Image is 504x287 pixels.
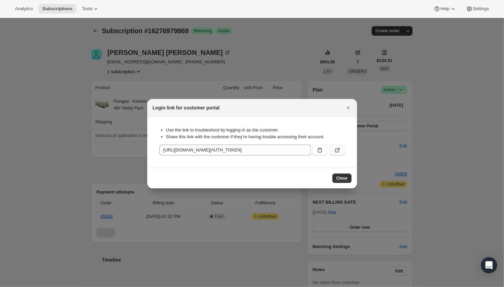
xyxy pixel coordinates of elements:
[153,104,220,111] h2: Login link for customer portal
[38,4,76,14] button: Subscriptions
[78,4,103,14] button: Tools
[82,6,92,12] span: Tools
[344,103,353,112] button: Close
[166,127,345,134] li: Use the link to troubleshoot by logging in as the customer.
[473,6,489,12] span: Settings
[15,6,33,12] span: Analytics
[462,4,493,14] button: Settings
[430,4,460,14] button: Help
[166,134,345,140] li: Share this link with the customer if they’re having trouble accessing their account.
[11,4,37,14] button: Analytics
[332,173,352,183] button: Close
[440,6,450,12] span: Help
[336,176,348,181] span: Close
[42,6,72,12] span: Subscriptions
[481,257,497,273] div: Open Intercom Messenger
